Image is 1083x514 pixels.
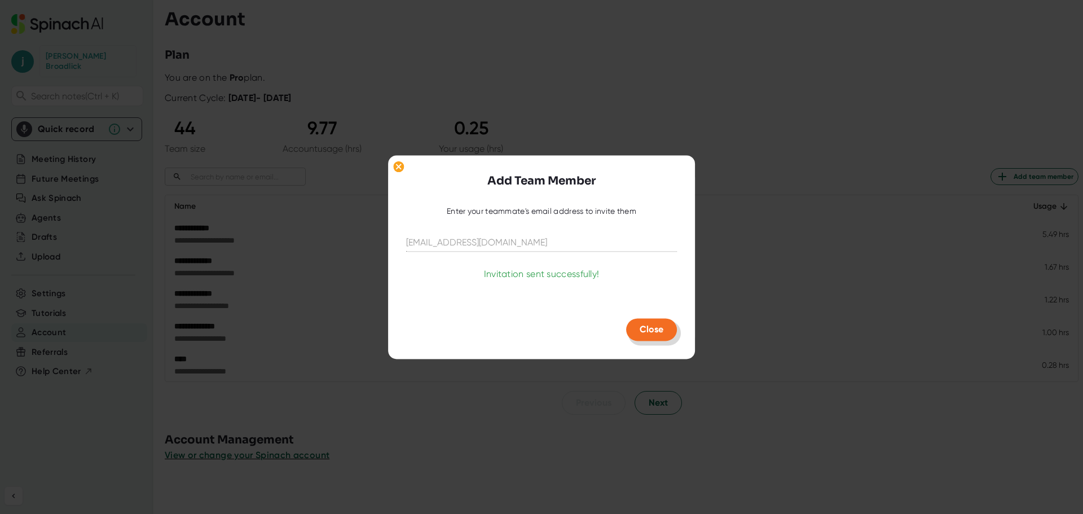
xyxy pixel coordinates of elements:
[640,324,663,335] span: Close
[487,173,596,190] h3: Add Team Member
[484,269,600,280] div: Invitation sent successfully!
[447,207,636,217] div: Enter your teammate's email address to invite them
[626,318,677,341] button: Close
[406,234,677,252] input: kale@acme.co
